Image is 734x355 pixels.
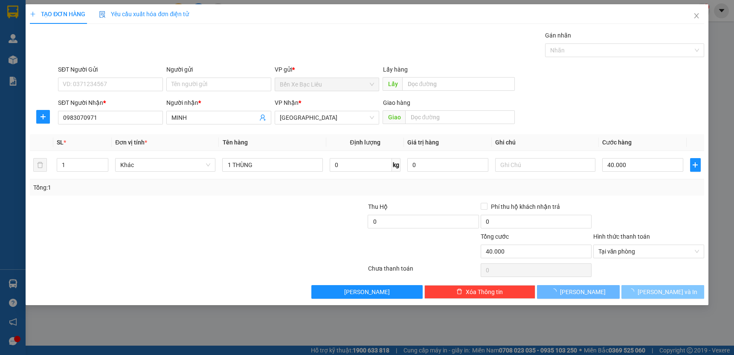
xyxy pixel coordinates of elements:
span: Giao hàng [383,99,410,106]
span: Khác [120,159,210,171]
span: Tổng cước [481,233,509,240]
label: Hình thức thanh toán [593,233,650,240]
th: Ghi chú [492,134,599,151]
button: plus [36,110,50,124]
span: Cước hàng [602,139,632,146]
span: loading [628,289,638,294]
div: SĐT Người Nhận [58,98,163,107]
span: Đơn vị tính [115,139,147,146]
div: Người nhận [166,98,271,107]
span: Tại văn phòng [598,245,699,258]
button: delete [33,158,47,172]
span: Thu Hộ [368,203,387,210]
span: Giao [383,110,405,124]
span: Tên hàng [222,139,247,146]
span: Lấy [383,77,402,91]
span: kg [392,158,400,172]
button: Close [685,4,708,28]
span: TẠO ĐƠN HÀNG [30,11,85,17]
input: Ghi Chú [495,158,595,172]
img: icon [99,11,106,18]
span: Bến Xe Bạc Liêu [280,78,374,91]
span: loading [551,289,560,294]
span: delete [456,289,462,295]
input: 0 [407,158,488,172]
div: Chưa thanh toán [367,264,479,279]
button: [PERSON_NAME] [537,285,620,299]
span: plus [30,11,36,17]
div: VP gửi [275,65,380,74]
input: Dọc đường [405,110,514,124]
span: close [693,12,700,19]
span: SL [57,139,64,146]
span: plus [690,162,700,168]
button: [PERSON_NAME] và In [621,285,704,299]
span: Giá trị hàng [407,139,439,146]
div: Tổng: 1 [33,183,284,192]
span: [PERSON_NAME] và In [638,287,697,297]
button: [PERSON_NAME] [311,285,422,299]
span: [PERSON_NAME] [344,287,390,297]
span: Định lượng [350,139,380,146]
span: Xóa Thông tin [466,287,503,297]
span: [PERSON_NAME] [560,287,606,297]
span: user-add [259,114,266,121]
span: Phí thu hộ khách nhận trả [487,202,563,211]
span: Yêu cầu xuất hóa đơn điện tử [99,11,189,17]
button: deleteXóa Thông tin [424,285,535,299]
label: Gán nhãn [545,32,571,39]
span: Lấy hàng [383,66,407,73]
input: VD: Bàn, Ghế [222,158,322,172]
span: plus [37,113,49,120]
div: Người gửi [166,65,271,74]
span: Sài Gòn [280,111,374,124]
input: Dọc đường [402,77,514,91]
span: VP Nhận [275,99,299,106]
button: plus [690,158,701,172]
div: SĐT Người Gửi [58,65,163,74]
